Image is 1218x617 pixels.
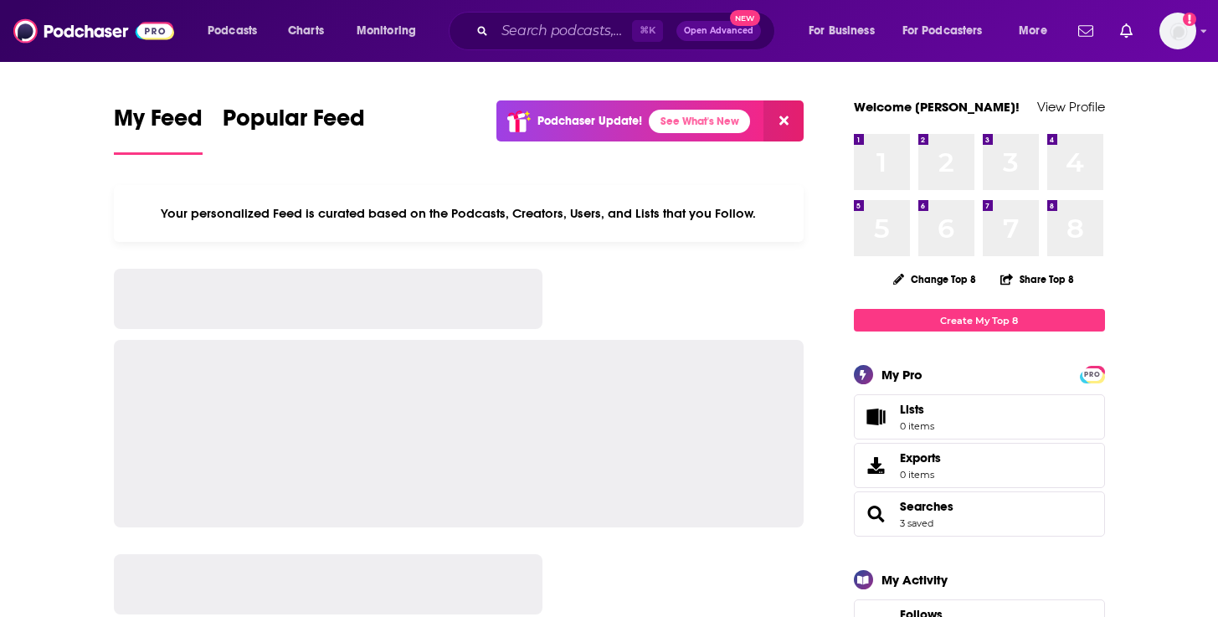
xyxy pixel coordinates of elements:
[854,443,1105,488] a: Exports
[1082,368,1102,381] span: PRO
[900,450,941,465] span: Exports
[357,19,416,43] span: Monitoring
[1007,18,1068,44] button: open menu
[345,18,438,44] button: open menu
[649,110,750,133] a: See What's New
[881,367,922,383] div: My Pro
[465,12,791,50] div: Search podcasts, credits, & more...
[860,454,893,477] span: Exports
[1113,17,1139,45] a: Show notifications dropdown
[900,517,933,529] a: 3 saved
[1072,17,1100,45] a: Show notifications dropdown
[676,21,761,41] button: Open AdvancedNew
[854,394,1105,440] a: Lists
[208,19,257,43] span: Podcasts
[223,104,365,155] a: Popular Feed
[881,572,948,588] div: My Activity
[900,469,941,481] span: 0 items
[114,104,203,155] a: My Feed
[854,491,1105,537] span: Searches
[797,18,896,44] button: open menu
[114,104,203,142] span: My Feed
[632,20,663,42] span: ⌘ K
[900,420,934,432] span: 0 items
[809,19,875,43] span: For Business
[1159,13,1196,49] span: Logged in as DoraMarie4
[900,402,924,417] span: Lists
[196,18,279,44] button: open menu
[288,19,324,43] span: Charts
[537,114,642,128] p: Podchaser Update!
[223,104,365,142] span: Popular Feed
[1183,13,1196,26] svg: Add a profile image
[900,499,953,514] a: Searches
[883,269,987,290] button: Change Top 8
[1019,19,1047,43] span: More
[1159,13,1196,49] img: User Profile
[860,502,893,526] a: Searches
[900,402,934,417] span: Lists
[13,15,174,47] img: Podchaser - Follow, Share and Rate Podcasts
[854,99,1020,115] a: Welcome [PERSON_NAME]!
[1037,99,1105,115] a: View Profile
[1082,368,1102,380] a: PRO
[684,27,753,35] span: Open Advanced
[902,19,983,43] span: For Podcasters
[277,18,334,44] a: Charts
[860,405,893,429] span: Lists
[892,18,1007,44] button: open menu
[730,10,760,26] span: New
[114,185,804,242] div: Your personalized Feed is curated based on the Podcasts, Creators, Users, and Lists that you Follow.
[495,18,632,44] input: Search podcasts, credits, & more...
[854,309,1105,332] a: Create My Top 8
[1159,13,1196,49] button: Show profile menu
[1000,263,1075,296] button: Share Top 8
